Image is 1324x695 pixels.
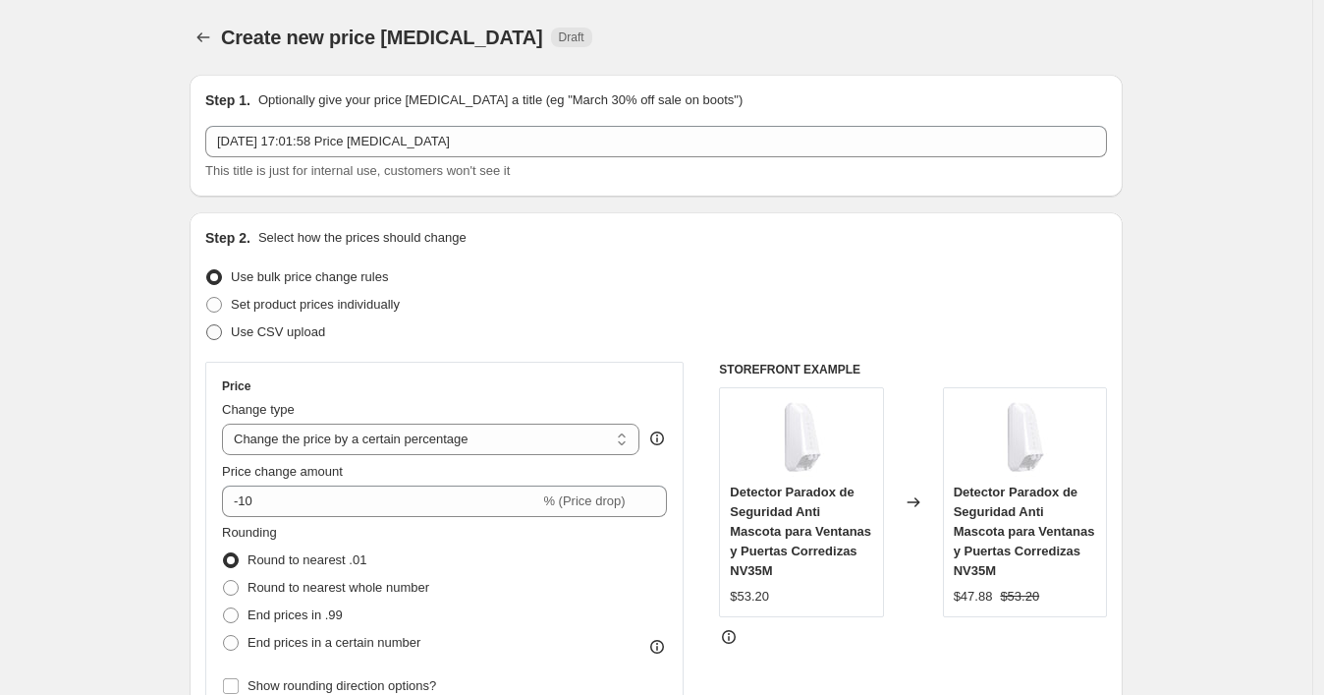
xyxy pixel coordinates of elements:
span: Use bulk price change rules [231,269,388,284]
span: Round to nearest whole number [248,580,429,595]
span: Use CSV upload [231,324,325,339]
h2: Step 2. [205,228,250,248]
input: -15 [222,486,539,517]
span: End prices in .99 [248,608,343,622]
button: Price change jobs [190,24,217,51]
span: Draft [559,29,584,45]
img: NV35M-2_80x.jpg [762,398,841,477]
div: $47.88 [954,587,993,607]
img: NV35M-2_80x.jpg [985,398,1064,477]
span: Round to nearest .01 [248,552,366,567]
span: Set product prices individually [231,297,400,312]
span: Change type [222,402,295,417]
span: Detector Paradox de Seguridad Anti Mascota para Ventanas y Puertas Corredizas NV35M [954,485,1095,578]
span: This title is just for internal use, customers won't see it [205,163,510,178]
span: Rounding [222,525,277,540]
h6: STOREFRONT EXAMPLE [719,362,1107,377]
p: Select how the prices should change [258,228,467,248]
strike: $53.20 [1000,587,1039,607]
h3: Price [222,378,250,394]
div: $53.20 [730,587,769,607]
p: Optionally give your price [MEDICAL_DATA] a title (eg "March 30% off sale on boots") [258,90,743,110]
span: % (Price drop) [543,493,625,508]
h2: Step 1. [205,90,250,110]
span: Create new price [MEDICAL_DATA] [221,27,543,48]
span: Show rounding direction options? [248,678,436,693]
span: End prices in a certain number [248,635,420,650]
span: Detector Paradox de Seguridad Anti Mascota para Ventanas y Puertas Corredizas NV35M [730,485,871,578]
span: Price change amount [222,464,343,479]
input: 30% off holiday sale [205,126,1107,157]
div: help [647,429,667,448]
